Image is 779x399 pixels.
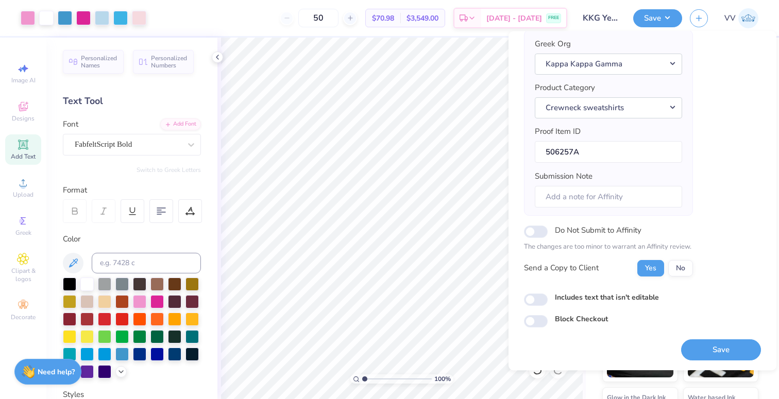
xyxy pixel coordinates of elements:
img: Via Villanueva [738,8,758,28]
span: Greek [15,229,31,237]
label: Product Category [535,82,595,94]
button: Save [681,339,761,360]
span: Clipart & logos [5,267,41,283]
label: Includes text that isn't editable [555,292,659,303]
span: Personalized Names [81,55,117,69]
span: Image AI [11,76,36,84]
input: – – [298,9,338,27]
span: Add Text [11,152,36,161]
label: Do Not Submit to Affinity [555,224,641,237]
label: Greek Org [535,39,571,50]
span: 100 % [434,374,451,384]
button: Yes [637,260,664,276]
input: Add a note for Affinity [535,186,682,208]
span: Personalized Numbers [151,55,188,69]
label: Block Checkout [555,314,608,324]
span: VV [724,12,736,24]
span: $70.98 [372,13,394,24]
label: Proof Item ID [535,126,581,138]
div: Send a Copy to Client [524,263,599,274]
input: e.g. 7428 c [92,253,201,273]
span: FREE [548,14,559,22]
div: Add Font [160,118,201,130]
span: Upload [13,190,33,199]
label: Font [63,118,78,130]
div: Format [63,184,202,196]
a: VV [724,8,758,28]
button: Crewneck sweatshirts [535,97,682,118]
span: Decorate [11,313,36,321]
button: No [668,260,693,276]
button: Switch to Greek Letters [137,166,201,174]
span: Designs [12,114,35,123]
div: Color [63,233,201,245]
span: $3,549.00 [407,13,438,24]
div: Text Tool [63,94,201,108]
button: Save [633,9,682,27]
p: The changes are too minor to warrant an Affinity review. [524,242,693,253]
label: Submission Note [535,171,592,183]
strong: Need help? [38,367,75,377]
input: Untitled Design [575,8,625,28]
span: [DATE] - [DATE] [486,13,542,24]
button: Kappa Kappa Gamma [535,54,682,75]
